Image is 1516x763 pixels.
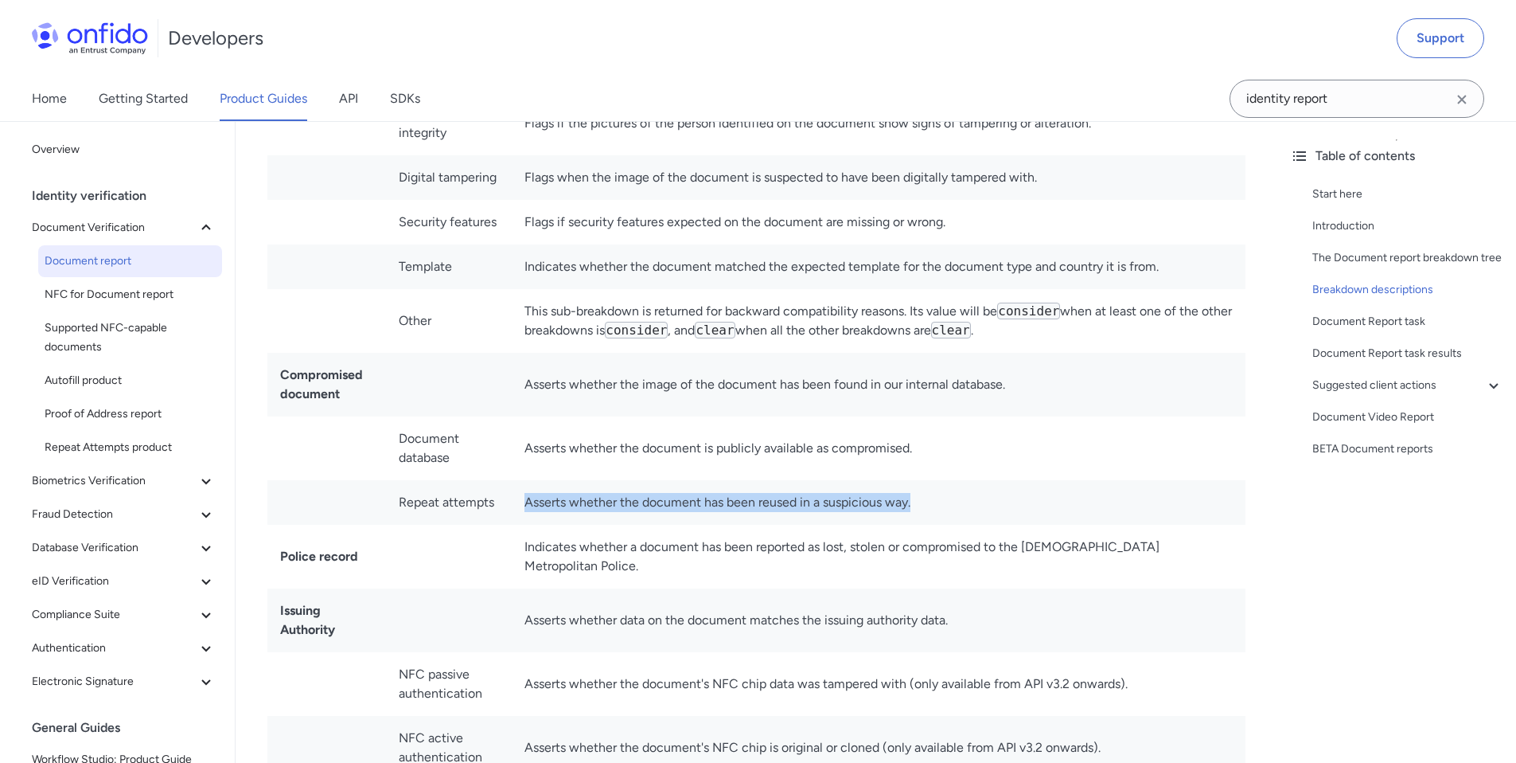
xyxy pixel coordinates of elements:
button: Database Verification [25,532,222,564]
input: Onfido search input field [1230,80,1484,118]
td: Flags if the pictures of the person identified on the document show signs of tampering or alterat... [512,92,1245,155]
span: Document Verification [32,218,197,237]
td: Asserts whether the document is publicly available as compromised. [512,417,1245,480]
span: Compliance Suite [32,605,197,624]
td: Asserts whether data on the document matches the issuing authority data. [512,589,1245,652]
td: Picture face integrity [386,92,512,155]
td: Document database [386,417,512,480]
td: Indicates whether the document matched the expected template for the document type and country it... [512,245,1245,289]
span: Authentication [32,639,197,658]
a: The Document report breakdown tree [1312,248,1503,268]
a: Supported NFC-capable documents [38,312,222,363]
div: General Guides [32,712,228,744]
span: Supported NFC-capable documents [45,319,216,357]
span: Repeat Attempts product [45,438,216,457]
button: Biometrics Verification [25,465,222,497]
button: Authentication [25,632,222,664]
a: Support [1397,18,1484,58]
code: consider [997,303,1060,319]
button: Fraud Detection [25,499,222,530]
div: Table of contents [1290,147,1503,166]
span: Proof of Address report [45,405,216,424]
button: Electronic Signature [25,666,222,698]
span: Document report [45,252,216,271]
a: NFC for Document report [38,279,222,311]
td: This sub-breakdown is returned for backward compatibility reasons. Its value will be when at leas... [512,289,1245,353]
a: Document report [38,245,222,277]
img: Onfido Logo [32,22,148,54]
span: Fraud Detection [32,505,197,524]
td: Asserts whether the image of the document has been found in our internal database. [512,353,1245,417]
a: Document Video Report [1312,408,1503,427]
a: Home [32,76,67,121]
strong: Compromised document [280,367,363,401]
a: Document Report task [1312,312,1503,331]
td: Asserts whether the document's NFC chip data was tampered with (only available from API v3.2 onwa... [512,652,1245,716]
td: Digital tampering [386,155,512,200]
strong: Police record [280,549,358,564]
a: Product Guides [220,76,307,121]
td: NFC passive authentication [386,652,512,716]
span: Biometrics Verification [32,471,197,491]
a: BETA Document reports [1312,440,1503,459]
a: Start here [1312,185,1503,204]
td: Security features [386,200,512,245]
h1: Developers [168,25,263,51]
a: SDKs [390,76,420,121]
button: eID Verification [25,565,222,597]
code: clear [695,322,735,338]
span: Database Verification [32,538,197,558]
span: Overview [32,140,216,159]
span: NFC for Document report [45,285,216,304]
td: Indicates whether a document has been reported as lost, stolen or compromised to the [DEMOGRAPHIC... [512,525,1245,589]
a: Suggested client actions [1312,376,1503,395]
td: Template [386,245,512,289]
td: Other [386,289,512,353]
span: Autofill product [45,371,216,390]
a: Overview [25,134,222,166]
code: consider [605,322,668,338]
button: Document Verification [25,212,222,244]
td: Flags if security features expected on the document are missing or wrong. [512,200,1245,245]
svg: Clear search field button [1452,90,1471,109]
td: Repeat attempts [386,480,512,525]
a: Proof of Address report [38,398,222,430]
div: Identity verification [32,180,228,212]
a: Document Report task results [1312,344,1503,363]
a: Breakdown descriptions [1312,280,1503,299]
button: Compliance Suite [25,599,222,631]
a: API [339,76,358,121]
span: Electronic Signature [32,672,197,691]
a: Autofill product [38,365,222,397]
td: Asserts whether the document has been reused in a suspicious way. [512,480,1245,525]
td: Flags when the image of the document is suspected to have been digitally tampered with. [512,155,1245,200]
a: Getting Started [99,76,188,121]
a: Repeat Attempts product [38,432,222,464]
strong: Issuing Authority [280,603,335,637]
code: clear [931,322,971,338]
a: Introduction [1312,217,1503,236]
span: eID Verification [32,572,197,591]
